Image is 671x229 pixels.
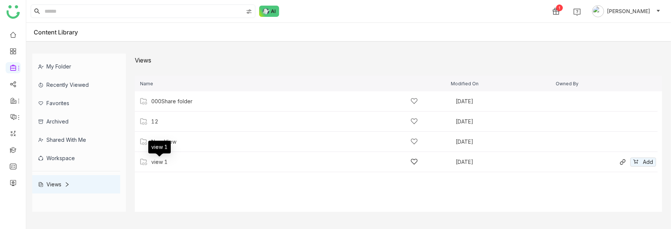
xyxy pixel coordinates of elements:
[34,28,89,36] div: Content Library
[259,6,279,17] img: ask-buddy-normal.svg
[32,76,120,94] div: Recently Viewed
[151,139,176,145] a: New View
[151,119,158,125] a: 12
[32,94,120,112] div: Favorites
[556,4,563,11] div: 1
[456,99,552,104] div: [DATE]
[140,118,148,125] img: View
[140,98,148,105] img: View
[607,7,650,15] span: [PERSON_NAME]
[590,5,662,17] button: [PERSON_NAME]
[456,159,552,165] div: [DATE]
[32,57,120,76] div: My Folder
[630,158,656,167] button: Add
[151,159,168,165] a: view 1
[151,98,192,104] a: 000Share folder
[456,119,552,124] div: [DATE]
[140,158,148,166] img: View
[38,181,70,187] div: Views
[135,57,151,64] div: Views
[573,8,581,16] img: help.svg
[592,5,604,17] img: avatar
[556,81,579,86] span: Owned By
[32,112,120,131] div: Archived
[32,149,120,167] div: Workspace
[246,9,252,15] img: search-type.svg
[136,81,153,86] span: Name
[32,131,120,149] div: Shared with me
[6,5,20,19] img: logo
[643,158,653,166] span: Add
[140,138,148,146] img: View
[456,139,552,144] div: [DATE]
[451,81,479,86] span: Modified On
